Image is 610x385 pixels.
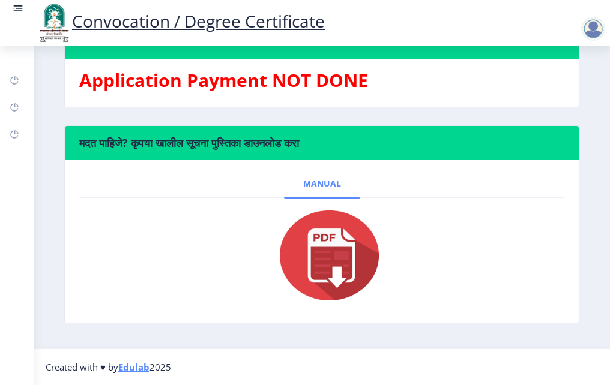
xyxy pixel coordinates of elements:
[79,136,564,150] h6: मदत पाहिजे? कृपया खालील सूचना पुस्तिका डाउनलोड करा
[303,179,341,188] span: Manual
[118,361,149,373] a: Edulab
[262,207,382,303] img: pdf.png
[284,169,360,198] a: Manual
[36,10,325,32] a: Convocation / Degree Certificate
[36,2,72,43] img: logo
[79,68,564,92] h3: Application Payment NOT DONE
[46,361,171,373] span: Created with ♥ by 2025
[79,30,564,49] h4: Process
